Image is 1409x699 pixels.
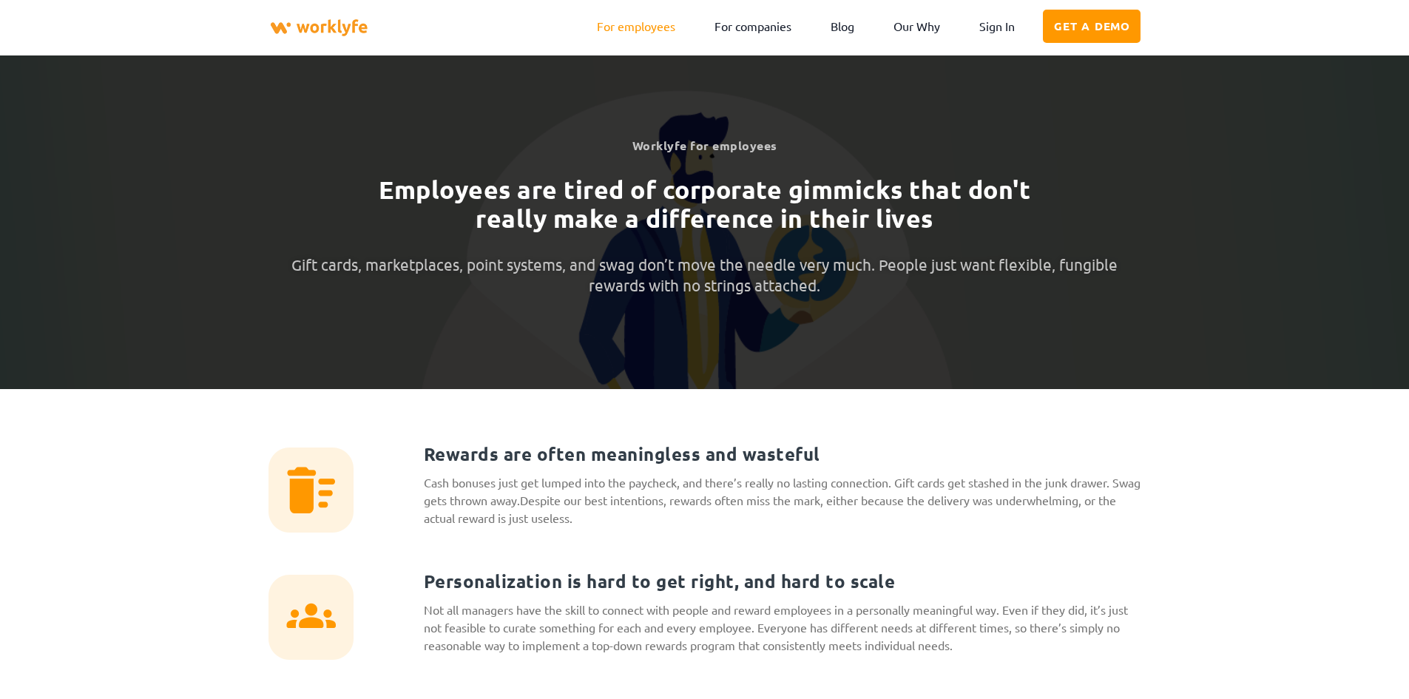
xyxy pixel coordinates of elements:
[268,254,1141,297] p: Gift cards, marketplaces, point systems, and swag don’t move the needle very much. People just wa...
[424,601,1141,654] p: Not all managers have the skill to connect with people and reward employees in a personally meani...
[968,9,1026,43] a: Sign In
[424,441,1141,467] h3: Rewards are often meaningless and wasteful
[703,9,803,43] a: For companies
[632,137,777,155] h1: Worklyfe for employees
[342,175,1067,233] h2: Employees are tired of corporate gimmicks that don't really make a difference in their lives
[268,7,371,48] img: Worklyfe Logo
[424,568,1141,595] h3: Personalization is hard to get right, and hard to scale
[820,9,865,43] a: Blog
[882,9,951,43] a: Our Why
[1043,10,1141,43] a: Get a Demo
[586,9,686,43] a: For employees
[424,473,1141,527] p: Cash bonuses just get lumped into the paycheck, and there’s really no lasting connection. Gift ca...
[424,493,1116,525] span: Despite our best intentions, rewards often miss the mark, either because the delivery was underwh...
